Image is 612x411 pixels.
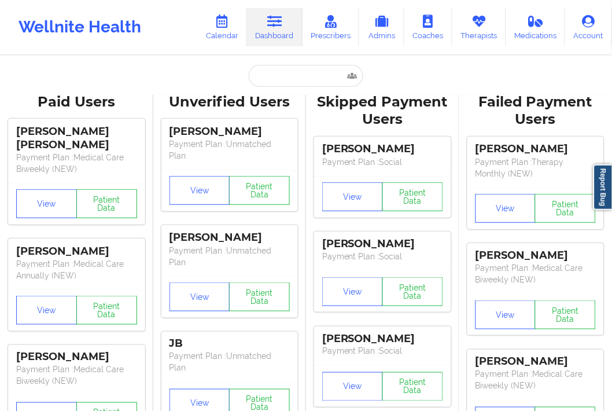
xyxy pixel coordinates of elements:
a: Report Bug [593,164,612,210]
button: View [16,189,77,218]
button: Patient Data [76,296,137,325]
button: Patient Data [535,194,596,223]
p: Payment Plan : Social [322,346,443,357]
div: [PERSON_NAME] [PERSON_NAME] [16,125,137,152]
div: [PERSON_NAME] [322,142,443,156]
div: [PERSON_NAME] [169,231,290,244]
a: Dashboard [247,8,303,46]
button: View [322,182,383,211]
div: [PERSON_NAME] [475,355,596,369]
button: View [322,372,383,401]
button: View [169,282,230,311]
button: View [169,176,230,205]
a: Therapists [452,8,506,46]
div: [PERSON_NAME] [475,249,596,262]
button: Patient Data [229,176,290,205]
p: Payment Plan : Medical Care Biweekly (NEW) [475,369,596,392]
a: Calendar [197,8,247,46]
div: JB [169,337,290,351]
p: Payment Plan : Unmatched Plan [169,138,290,162]
button: Patient Data [76,189,137,218]
div: [PERSON_NAME] [322,332,443,346]
div: Failed Payment Users [467,93,604,129]
div: [PERSON_NAME] [16,351,137,364]
button: Patient Data [382,372,443,401]
p: Payment Plan : Medical Care Biweekly (NEW) [475,262,596,285]
div: Skipped Payment Users [314,93,451,129]
button: Patient Data [382,277,443,306]
p: Payment Plan : Medical Care Biweekly (NEW) [16,364,137,387]
a: Prescribers [303,8,360,46]
p: Payment Plan : Social [322,156,443,168]
div: [PERSON_NAME] [475,142,596,156]
button: Patient Data [382,182,443,211]
a: Coaches [404,8,452,46]
button: View [322,277,383,306]
button: View [475,194,536,223]
button: View [475,300,536,329]
a: Medications [506,8,566,46]
p: Payment Plan : Social [322,251,443,262]
div: [PERSON_NAME] [169,125,290,138]
button: Patient Data [535,300,596,329]
p: Payment Plan : Medical Care Annually (NEW) [16,258,137,281]
button: View [16,296,77,325]
a: Admins [359,8,404,46]
button: Patient Data [229,282,290,311]
p: Payment Plan : Therapy Monthly (NEW) [475,156,596,179]
p: Payment Plan : Unmatched Plan [169,351,290,374]
div: [PERSON_NAME] [16,245,137,258]
div: Paid Users [8,93,145,111]
div: [PERSON_NAME] [322,237,443,251]
a: Account [565,8,612,46]
div: Unverified Users [161,93,298,111]
p: Payment Plan : Medical Care Biweekly (NEW) [16,152,137,175]
p: Payment Plan : Unmatched Plan [169,245,290,268]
